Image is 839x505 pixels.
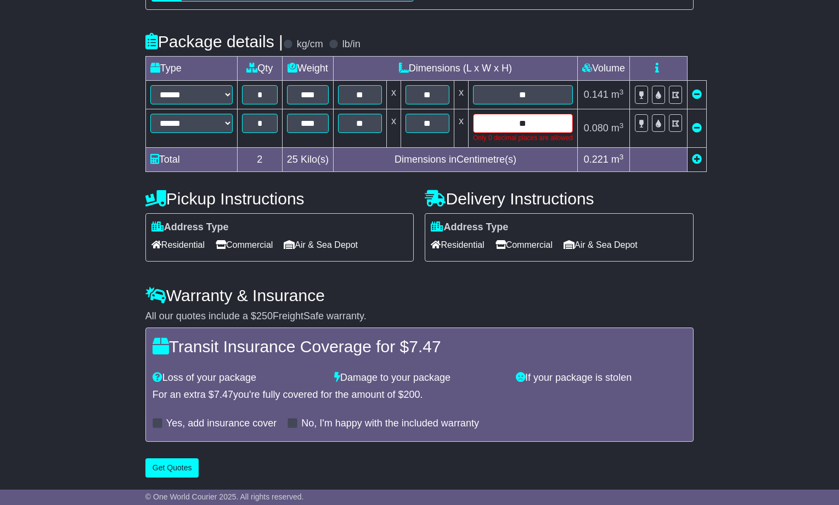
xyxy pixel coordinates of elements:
[620,121,624,130] sup: 3
[237,148,282,172] td: 2
[404,389,420,400] span: 200
[620,153,624,161] sup: 3
[584,154,609,165] span: 0.221
[692,89,702,100] a: Remove this item
[153,389,686,401] div: For an extra $ you're fully covered for the amount of $ .
[333,57,577,81] td: Dimensions (L x W x H)
[692,123,702,134] a: Remove this item
[611,123,624,134] span: m
[145,32,283,51] h4: Package details |
[431,221,508,234] label: Address Type
[282,57,333,81] td: Weight
[473,133,573,143] div: Only 0 decimal places are allowed
[147,372,329,384] div: Loss of your package
[256,310,273,321] span: 250
[495,236,553,253] span: Commercial
[564,236,638,253] span: Air & Sea Depot
[454,109,468,148] td: x
[333,148,577,172] td: Dimensions in Centimetre(s)
[214,389,233,400] span: 7.47
[145,458,199,478] button: Get Quotes
[409,337,441,356] span: 7.47
[237,57,282,81] td: Qty
[620,88,624,96] sup: 3
[301,418,479,430] label: No, I'm happy with the included warranty
[425,190,694,208] h4: Delivery Instructions
[584,89,609,100] span: 0.141
[431,236,484,253] span: Residential
[151,236,205,253] span: Residential
[284,236,358,253] span: Air & Sea Depot
[577,57,629,81] td: Volume
[611,89,624,100] span: m
[692,154,702,165] a: Add new item
[386,81,401,109] td: x
[145,57,237,81] td: Type
[584,123,609,134] span: 0.080
[386,109,401,148] td: x
[145,190,414,208] h4: Pickup Instructions
[145,148,237,172] td: Total
[151,221,229,234] label: Address Type
[454,81,468,109] td: x
[145,286,694,304] h4: Warranty & Insurance
[611,154,624,165] span: m
[329,372,510,384] div: Damage to your package
[145,492,304,501] span: © One World Courier 2025. All rights reserved.
[510,372,692,384] div: If your package is stolen
[297,38,323,51] label: kg/cm
[216,236,273,253] span: Commercial
[153,337,686,356] h4: Transit Insurance Coverage for $
[145,310,694,323] div: All our quotes include a $ FreightSafe warranty.
[166,418,277,430] label: Yes, add insurance cover
[282,148,333,172] td: Kilo(s)
[342,38,361,51] label: lb/in
[287,154,298,165] span: 25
